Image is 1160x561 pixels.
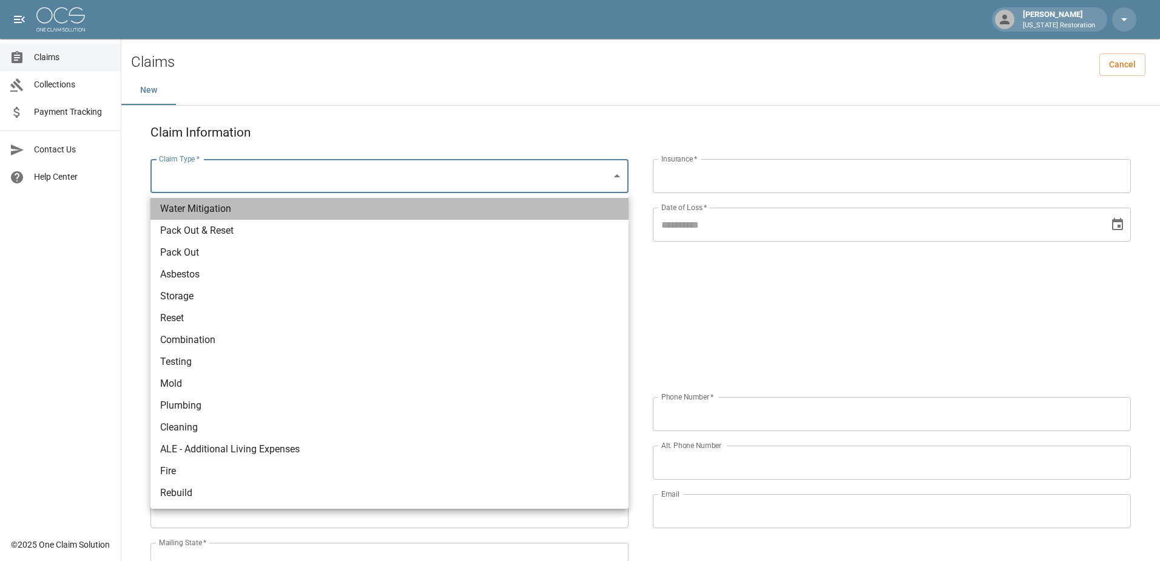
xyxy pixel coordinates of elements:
[150,482,629,504] li: Rebuild
[150,220,629,242] li: Pack Out & Reset
[150,329,629,351] li: Combination
[150,285,629,307] li: Storage
[150,242,629,263] li: Pack Out
[150,198,629,220] li: Water Mitigation
[150,460,629,482] li: Fire
[150,373,629,395] li: Mold
[150,438,629,460] li: ALE - Additional Living Expenses
[150,416,629,438] li: Cleaning
[150,307,629,329] li: Reset
[150,395,629,416] li: Plumbing
[150,263,629,285] li: Asbestos
[150,351,629,373] li: Testing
